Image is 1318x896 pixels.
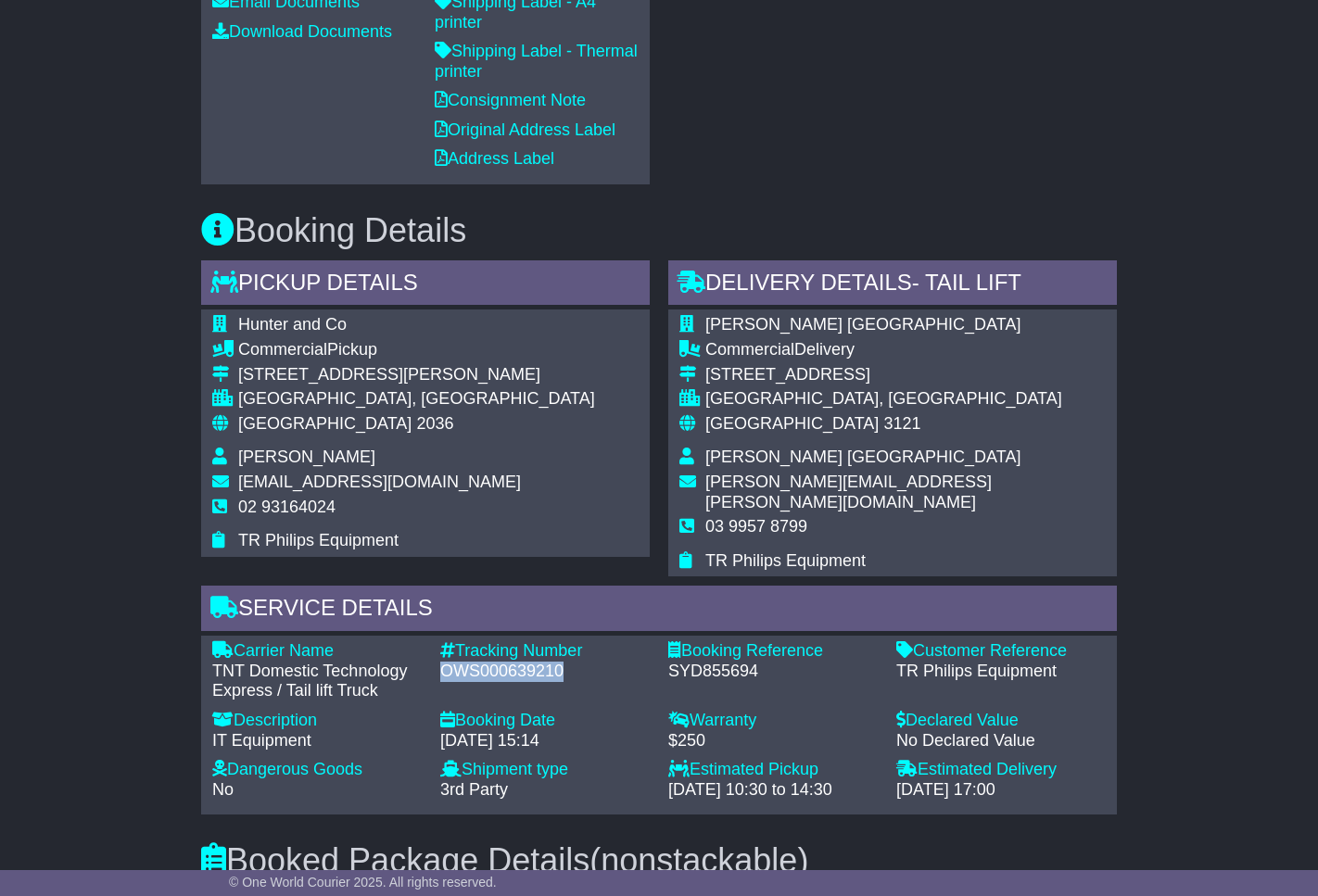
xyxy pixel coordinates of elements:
span: 02 93164024 [238,498,336,516]
div: [GEOGRAPHIC_DATA], [GEOGRAPHIC_DATA] [705,389,1106,410]
span: Hunter and Co [238,315,347,334]
h3: Booked Package Details [201,842,1117,879]
div: Shipment type [440,760,650,780]
div: Customer Reference [896,641,1106,662]
div: Service Details [201,586,1117,636]
div: [DATE] 17:00 [896,780,1106,801]
div: Booking Date [440,711,650,731]
div: [DATE] 10:30 to 14:30 [668,780,878,801]
div: [STREET_ADDRESS] [705,365,1106,385]
span: [PERSON_NAME] [238,448,375,466]
div: SYD855694 [668,662,878,682]
span: 2036 [416,414,453,433]
div: No Declared Value [896,731,1106,751]
div: Estimated Pickup [668,760,878,780]
a: Consignment Note [435,91,586,109]
div: Declared Value [896,711,1106,731]
span: [PERSON_NAME][EMAIL_ADDRESS][PERSON_NAME][DOMAIN_NAME] [705,473,992,511]
span: 03 9957 8799 [705,517,807,536]
a: Original Address Label [435,120,615,139]
div: Delivery [705,340,1106,360]
span: No [212,780,234,799]
div: IT Equipment [212,731,422,751]
div: [DATE] 15:14 [440,731,650,751]
span: (nonstackable) [589,841,808,879]
div: Booking Reference [668,641,878,662]
div: Tracking Number [440,641,650,662]
span: [PERSON_NAME] [GEOGRAPHIC_DATA] [705,448,1020,466]
span: [EMAIL_ADDRESS][DOMAIN_NAME] [238,473,521,491]
div: Warranty [668,711,878,731]
div: Description [212,711,422,731]
div: Dangerous Goods [212,760,422,780]
div: [STREET_ADDRESS][PERSON_NAME] [238,365,595,385]
div: Carrier Name [212,641,422,662]
span: [GEOGRAPHIC_DATA] [238,414,412,433]
div: Pickup [238,340,595,360]
h3: Booking Details [201,212,1117,249]
span: TR Philips Equipment [705,551,866,570]
div: [GEOGRAPHIC_DATA], [GEOGRAPHIC_DATA] [238,389,595,410]
a: Download Documents [212,22,392,41]
span: © One World Courier 2025. All rights reserved. [229,875,497,890]
span: Commercial [705,340,794,359]
div: Estimated Delivery [896,760,1106,780]
div: $250 [668,731,878,751]
div: Delivery Details [668,260,1117,310]
span: 3121 [883,414,920,433]
div: OWS000639210 [440,662,650,682]
a: Shipping Label - Thermal printer [435,42,638,81]
span: 3rd Party [440,780,508,799]
span: - Tail Lift [912,270,1021,295]
div: TNT Domestic Technology Express / Tail lift Truck [212,662,422,701]
div: Pickup Details [201,260,650,310]
span: Commercial [238,340,327,359]
span: [GEOGRAPHIC_DATA] [705,414,879,433]
span: TR Philips Equipment [238,531,399,549]
div: TR Philips Equipment [896,662,1106,682]
a: Address Label [435,149,554,168]
span: [PERSON_NAME] [GEOGRAPHIC_DATA] [705,315,1020,334]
